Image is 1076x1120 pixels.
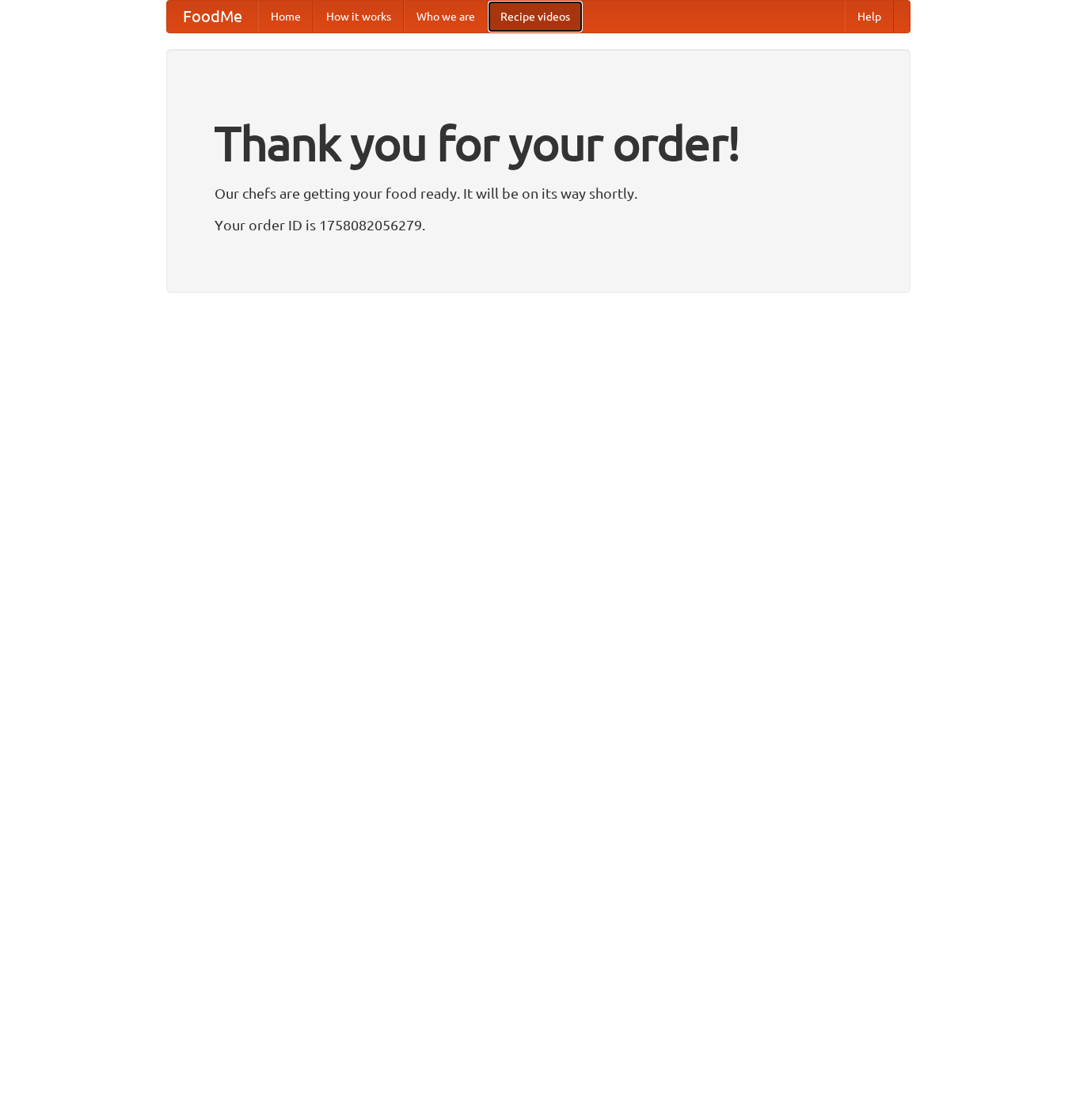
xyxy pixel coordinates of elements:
[404,1,488,32] a: Who we are
[215,181,862,205] p: Our chefs are getting your food ready. It will be on its way shortly.
[215,105,862,181] h1: Thank you for your order!
[845,1,894,32] a: Help
[314,1,404,32] a: How it works
[488,1,583,32] a: Recipe videos
[215,213,862,237] p: Your order ID is 1758082056279.
[258,1,314,32] a: Home
[167,1,258,32] a: FoodMe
